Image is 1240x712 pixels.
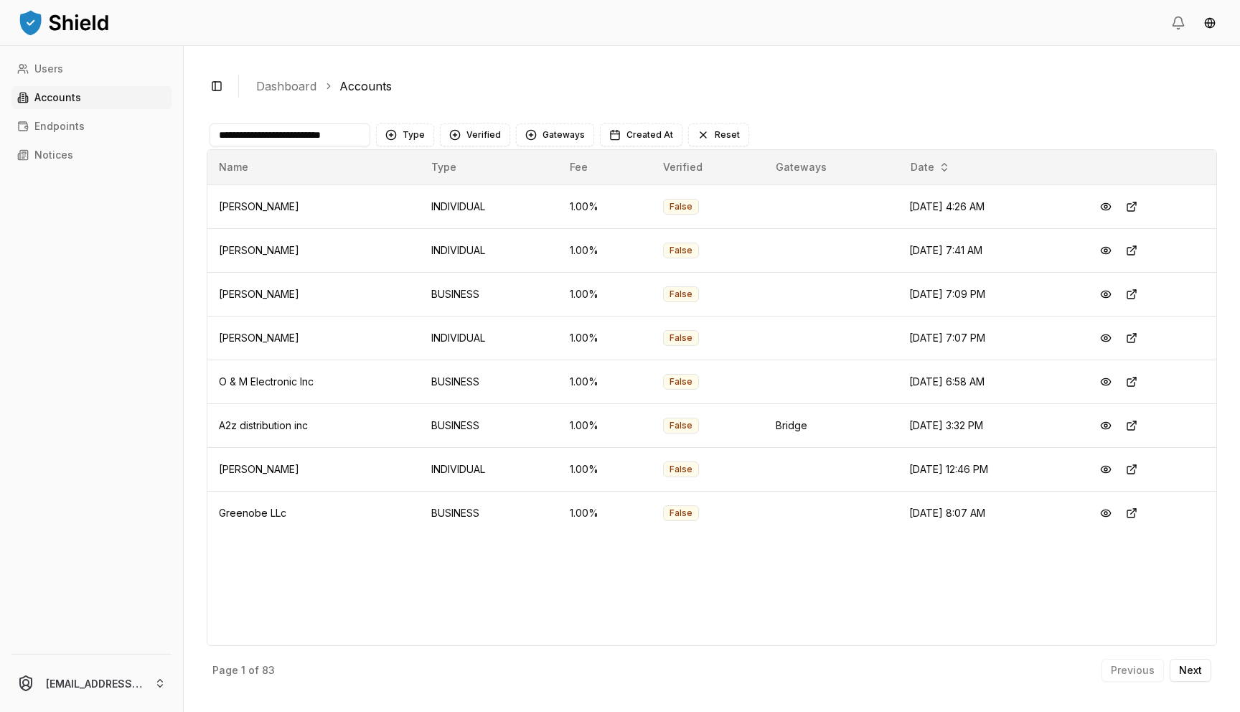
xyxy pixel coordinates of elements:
[570,332,598,344] span: 1.00 %
[420,491,558,535] td: BUSINESS
[420,316,558,360] td: INDIVIDUAL
[764,150,898,184] th: Gateways
[909,244,982,256] span: [DATE] 7:41 AM
[688,123,749,146] button: Reset filters
[339,78,392,95] a: Accounts
[241,665,245,675] p: 1
[256,78,316,95] a: Dashboard
[46,676,143,691] p: [EMAIL_ADDRESS][DOMAIN_NAME]
[558,150,652,184] th: Fee
[570,244,598,256] span: 1.00 %
[420,447,558,491] td: INDIVIDUAL
[11,86,172,109] a: Accounts
[11,57,172,80] a: Users
[1170,659,1211,682] button: Next
[909,375,985,388] span: [DATE] 6:58 AM
[219,332,299,344] span: [PERSON_NAME]
[626,129,673,141] span: Created At
[219,463,299,475] span: [PERSON_NAME]
[909,200,985,212] span: [DATE] 4:26 AM
[34,121,85,131] p: Endpoints
[420,228,558,272] td: INDIVIDUAL
[570,200,598,212] span: 1.00 %
[17,8,111,37] img: ShieldPay Logo
[570,288,598,300] span: 1.00 %
[11,115,172,138] a: Endpoints
[34,64,63,74] p: Users
[207,150,420,184] th: Name
[420,272,558,316] td: BUSINESS
[420,150,558,184] th: Type
[34,93,81,103] p: Accounts
[1179,665,1202,675] p: Next
[909,463,988,475] span: [DATE] 12:46 PM
[6,660,177,706] button: [EMAIL_ADDRESS][DOMAIN_NAME]
[219,288,299,300] span: [PERSON_NAME]
[776,419,807,431] span: Bridge
[600,123,682,146] button: Created At
[570,419,598,431] span: 1.00 %
[219,375,314,388] span: O & M Electronic Inc
[909,507,985,519] span: [DATE] 8:07 AM
[570,463,598,475] span: 1.00 %
[219,200,299,212] span: [PERSON_NAME]
[652,150,764,184] th: Verified
[909,419,983,431] span: [DATE] 3:32 PM
[262,665,275,675] p: 83
[256,78,1206,95] nav: breadcrumb
[516,123,594,146] button: Gateways
[248,665,259,675] p: of
[909,332,985,344] span: [DATE] 7:07 PM
[219,419,308,431] span: A2z distribution inc
[905,156,956,179] button: Date
[420,184,558,228] td: INDIVIDUAL
[909,288,985,300] span: [DATE] 7:09 PM
[219,244,299,256] span: [PERSON_NAME]
[440,123,510,146] button: Verified
[34,150,73,160] p: Notices
[11,144,172,167] a: Notices
[376,123,434,146] button: Type
[570,507,598,519] span: 1.00 %
[420,403,558,447] td: BUSINESS
[420,360,558,403] td: BUSINESS
[219,507,286,519] span: Greenobe LLc
[212,665,238,675] p: Page
[570,375,598,388] span: 1.00 %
